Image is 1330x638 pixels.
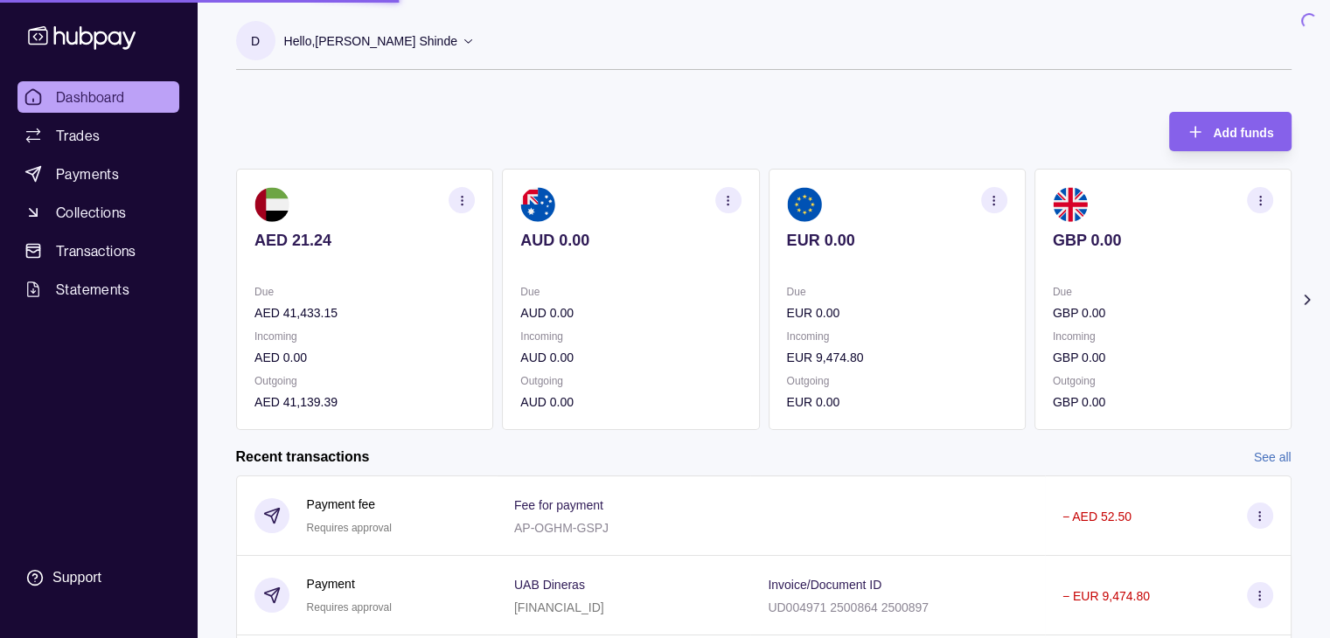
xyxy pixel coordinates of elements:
[1052,303,1272,322] p: GBP 0.00
[520,303,741,322] p: AUD 0.00
[17,81,179,113] a: Dashboard
[17,559,179,596] a: Support
[254,371,475,391] p: Outgoing
[1062,589,1150,603] p: − EUR 9,474.80
[56,240,136,261] span: Transactions
[1169,112,1291,151] button: Add funds
[786,327,1006,346] p: Incoming
[1052,231,1272,250] p: GBP 0.00
[768,578,881,592] p: Invoice/Document ID
[236,447,370,467] h2: Recent transactions
[254,348,475,367] p: AED 0.00
[1254,447,1292,467] a: See all
[520,371,741,391] p: Outgoing
[768,600,929,614] p: UD004971 2500864 2500897
[254,327,475,346] p: Incoming
[786,187,821,222] img: eu
[254,187,289,222] img: ae
[1062,510,1132,524] p: − AED 52.50
[514,578,585,592] p: UAB Dineras
[56,202,126,223] span: Collections
[284,31,457,51] p: Hello, [PERSON_NAME] Shinde
[254,282,475,302] p: Due
[307,574,392,593] p: Payment
[56,87,125,107] span: Dashboard
[520,327,741,346] p: Incoming
[254,231,475,250] p: AED 21.24
[1052,282,1272,302] p: Due
[514,521,609,535] p: AP-OGHM-GSPJ
[56,125,100,146] span: Trades
[786,303,1006,322] p: EUR 0.00
[307,522,392,534] span: Requires approval
[1052,371,1272,391] p: Outgoing
[307,495,392,514] p: Payment fee
[254,303,475,322] p: AED 41,433.15
[520,187,555,222] img: au
[251,31,260,51] p: D
[1052,348,1272,367] p: GBP 0.00
[786,392,1006,412] p: EUR 0.00
[1052,327,1272,346] p: Incoming
[17,158,179,190] a: Payments
[786,231,1006,250] p: EUR 0.00
[17,274,179,305] a: Statements
[56,279,129,300] span: Statements
[17,235,179,267] a: Transactions
[514,498,603,512] p: Fee for payment
[1213,126,1273,140] span: Add funds
[520,282,741,302] p: Due
[786,371,1006,391] p: Outgoing
[56,163,119,184] span: Payments
[520,392,741,412] p: AUD 0.00
[1052,392,1272,412] p: GBP 0.00
[520,231,741,250] p: AUD 0.00
[17,120,179,151] a: Trades
[520,348,741,367] p: AUD 0.00
[1052,187,1087,222] img: gb
[17,197,179,228] a: Collections
[52,568,101,587] div: Support
[514,600,604,614] p: [FINANCIAL_ID]
[307,601,392,614] span: Requires approval
[254,392,475,412] p: AED 41,139.39
[786,282,1006,302] p: Due
[786,348,1006,367] p: EUR 9,474.80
